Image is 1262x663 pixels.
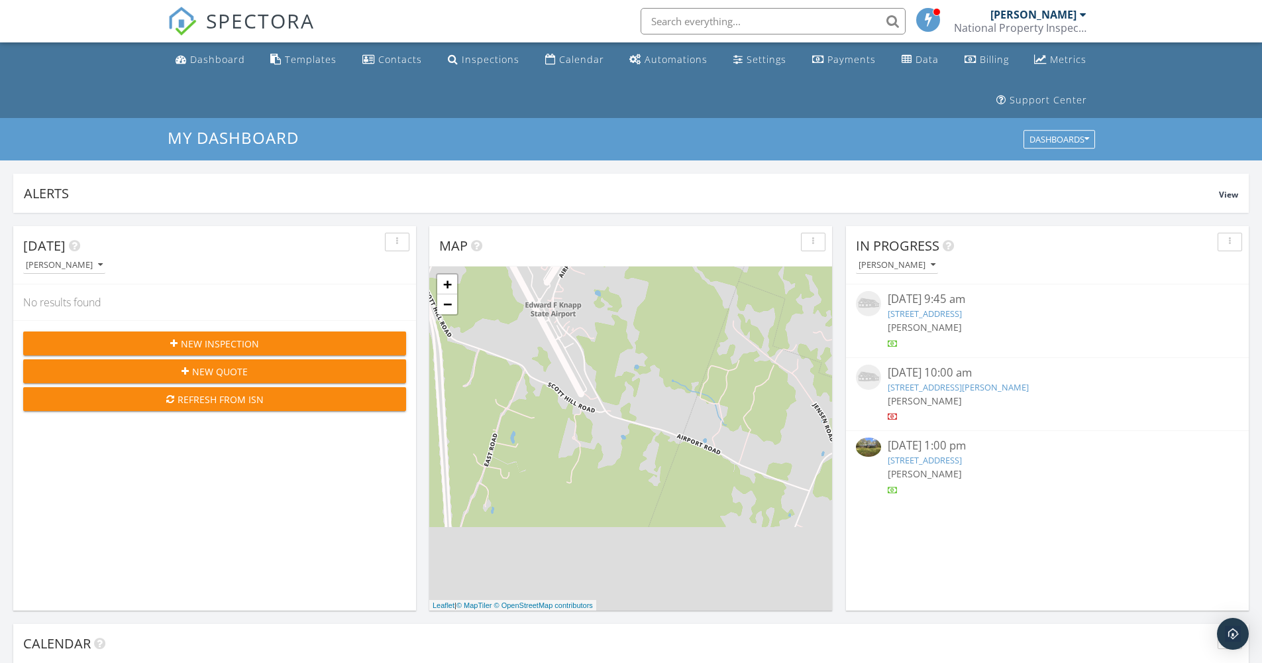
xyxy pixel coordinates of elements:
div: Inspections [462,53,519,66]
a: Billing [959,48,1014,72]
a: [STREET_ADDRESS][PERSON_NAME] [888,381,1029,393]
div: National Property Inspections Norther Central Vermont [954,21,1086,34]
div: | [429,600,596,611]
span: [DATE] [23,237,66,255]
div: Metrics [1050,53,1086,66]
a: [DATE] 9:45 am [STREET_ADDRESS] [PERSON_NAME] [856,291,1239,350]
div: Support Center [1010,93,1087,106]
div: Dashboard [190,53,245,66]
a: © MapTiler [456,601,492,609]
a: Inspections [443,48,525,72]
a: SPECTORA [168,18,315,46]
div: Contacts [378,53,422,66]
a: Automations (Basic) [624,48,713,72]
a: Metrics [1029,48,1092,72]
div: Data [916,53,939,66]
div: Open Intercom Messenger [1217,618,1249,650]
span: Map [439,237,468,255]
img: house-placeholder-square-ca63347ab8c70e15b013bc22427d3df0f7f082c62ce06d78aee8ec4e70df452f.jpg [856,291,881,316]
a: Settings [728,48,792,72]
a: Leaflet [433,601,454,609]
a: Calendar [540,48,609,72]
div: Payments [827,53,876,66]
span: In Progress [856,237,939,255]
div: Alerts [24,184,1219,202]
div: [PERSON_NAME] [26,261,103,270]
img: house-placeholder-square-ca63347ab8c70e15b013bc22427d3df0f7f082c62ce06d78aee8ec4e70df452f.jpg [856,365,881,390]
img: The Best Home Inspection Software - Spectora [168,7,197,36]
span: [PERSON_NAME] [888,467,962,480]
a: Support Center [991,88,1092,113]
a: [DATE] 10:00 am [STREET_ADDRESS][PERSON_NAME] [PERSON_NAME] [856,365,1239,424]
span: View [1219,189,1238,200]
div: [DATE] 1:00 pm [888,438,1207,454]
a: Data [896,48,944,72]
span: SPECTORA [206,7,315,34]
div: [DATE] 9:45 am [888,291,1207,308]
div: Refresh from ISN [34,392,395,406]
a: Zoom in [437,274,457,294]
div: [DATE] 10:00 am [888,365,1207,381]
span: My Dashboard [168,127,299,149]
a: Contacts [357,48,427,72]
div: Calendar [559,53,604,66]
button: New Quote [23,359,406,383]
button: New Inspection [23,331,406,355]
a: [STREET_ADDRESS] [888,308,962,320]
span: New Inspection [181,337,259,351]
a: Payments [807,48,881,72]
a: [STREET_ADDRESS] [888,454,962,466]
button: Dashboards [1024,131,1095,149]
div: Automations [645,53,708,66]
span: [PERSON_NAME] [888,394,962,407]
div: No results found [13,284,416,320]
a: Zoom out [437,294,457,314]
input: Search everything... [641,8,906,34]
div: Dashboards [1029,135,1089,145]
a: Templates [265,48,342,72]
button: [PERSON_NAME] [23,257,105,274]
div: [PERSON_NAME] [990,8,1077,21]
button: Refresh from ISN [23,387,406,411]
div: Templates [285,53,337,66]
a: © OpenStreetMap contributors [494,601,593,609]
span: Calendar [23,634,91,652]
div: [PERSON_NAME] [859,261,935,270]
span: New Quote [192,365,248,379]
div: Settings [747,53,786,66]
div: Billing [980,53,1009,66]
button: [PERSON_NAME] [856,257,938,274]
img: 9563993%2Freports%2Fa2fdc2a9-b336-41f6-9496-47ed7746acd3%2Fcover_photos%2FEr5OEKXM6bKygL1jMikx%2F... [856,438,881,457]
span: [PERSON_NAME] [888,321,962,333]
a: Dashboard [170,48,250,72]
a: [DATE] 1:00 pm [STREET_ADDRESS] [PERSON_NAME] [856,438,1239,497]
